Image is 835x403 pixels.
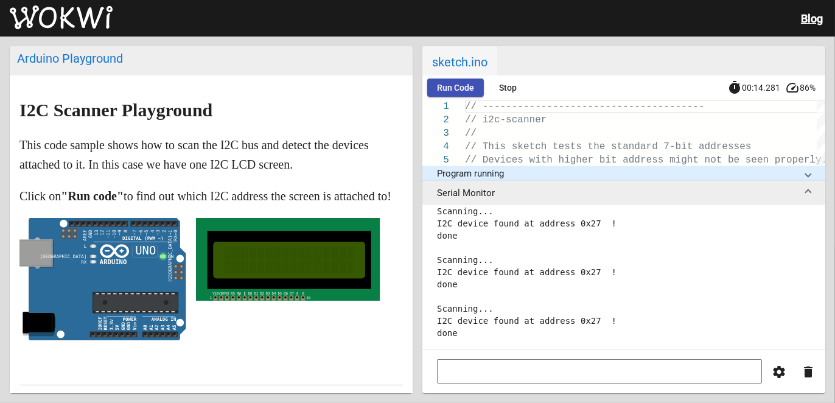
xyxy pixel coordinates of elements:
div: Serial Monitor [422,205,825,393]
span: sketch.ino [422,46,497,75]
span: // This sketch tests the standard 7-bit addresses [465,141,751,152]
mat-panel-title: Program running [437,168,796,179]
pre: I2C Scanner Scanning... I2C device found at address 0x27 ! done Scanning... I2C device found at a... [437,205,811,339]
mat-expansion-panel-header: Serial Monitor [422,181,825,205]
div: 3 [422,127,449,140]
div: 5 [422,153,449,167]
div: 4 [422,140,449,153]
span: en properly. [757,155,827,166]
mat-panel-title: Serial Monitor [437,187,796,198]
p: This code sample shows how to scan the I2C bus and detect the devices attached to it. In this cas... [19,135,403,174]
span: // Devices with higher bit address might not be se [465,155,757,166]
button: Stop [489,79,528,97]
p: Click on to find out which I2C address the screen is attached to! [19,186,403,206]
mat-icon: speed [785,80,800,95]
mat-icon: settings [772,365,786,379]
mat-icon: delete [801,365,816,379]
div: 2 [422,113,449,127]
span: // i2c-scanner [465,114,547,125]
img: Wokwi [10,5,113,30]
span: 00:14.281 [742,83,780,93]
mat-icon: timer [727,80,742,95]
span: 86% [800,83,825,92]
span: // -------------------------------------- [465,101,705,112]
button: Run Code [427,79,484,97]
a: Blog [801,12,823,25]
div: Arduino Playground [17,51,405,66]
span: Stop [500,83,517,93]
span: // [465,128,477,139]
strong: "Run code" [61,189,124,203]
h1: I2C Scanner Playground [19,100,403,120]
mat-expansion-panel-header: Program running [422,166,825,181]
span: Run Code [437,83,474,93]
div: 1 [422,100,449,113]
